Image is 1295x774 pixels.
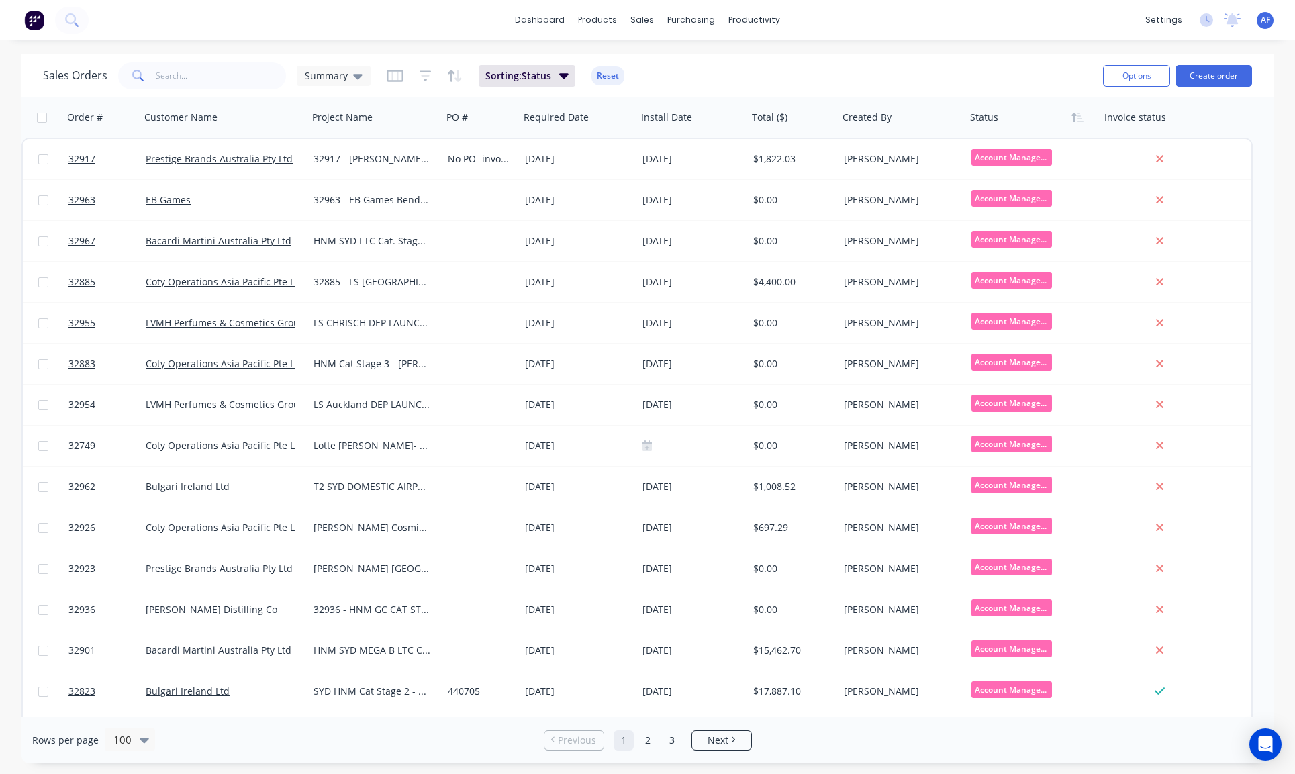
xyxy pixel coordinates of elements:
div: sales [624,10,661,30]
a: dashboard [508,10,571,30]
button: Options [1103,65,1170,87]
div: [PERSON_NAME] [844,644,955,657]
div: 32917 - [PERSON_NAME] T2 HOG 6 - August - [PERSON_NAME] [314,152,431,166]
div: [DATE] [642,356,742,373]
div: $697.29 [753,521,829,534]
div: LS CHRISCH DEP LAUNCH PAD - DIOR Christmas [314,316,431,330]
div: [DATE] [642,397,742,414]
a: 32883 [68,344,146,384]
a: Bacardi Martini Australia Pty Ltd [146,644,291,657]
span: 32883 [68,357,95,371]
a: Coty Operations Asia Pacific Pte Ltd [146,357,304,370]
div: [PERSON_NAME] [844,603,955,616]
span: 32967 [68,234,95,248]
span: Account Manager... [971,149,1052,166]
div: [DATE] [642,683,742,700]
div: [DATE] [642,520,742,536]
div: settings [1139,10,1189,30]
div: PO # [446,111,468,124]
div: [DATE] [525,152,632,166]
ul: Pagination [538,730,757,751]
div: [DATE] [525,275,632,289]
a: 32962 [68,467,146,507]
a: 32923 [68,548,146,589]
div: 32963 - EB Games Bendigo Marketplace - Hoarding graphics Installation [314,193,431,207]
a: Next page [692,734,751,747]
span: Account Manager... [971,395,1052,412]
div: 32936 - HNM GC CAT STAGE 1 DEPT [314,603,431,616]
div: $1,008.52 [753,480,829,493]
a: 32955 [68,303,146,343]
div: [DATE] [642,274,742,291]
a: 32667 [68,712,146,753]
h1: Sales Orders [43,69,107,82]
a: Page 1 is your current page [614,730,634,751]
a: 32967 [68,221,146,261]
div: purchasing [661,10,722,30]
a: Coty Operations Asia Pacific Pte Ltd [146,439,304,452]
div: [PERSON_NAME] [844,480,955,493]
div: [DATE] [525,439,632,452]
span: Previous [558,734,596,747]
img: Factory [24,10,44,30]
a: Bacardi Martini Australia Pty Ltd [146,234,291,247]
div: Required Date [524,111,589,124]
div: HNM SYD MEGA B LTC Cat. Stage 2 - Grey Goose Altius SEPT [314,644,431,657]
div: $17,887.10 [753,685,829,698]
div: [PERSON_NAME] [844,316,955,330]
div: [PERSON_NAME] [GEOGRAPHIC_DATA] - [GEOGRAPHIC_DATA] - VERSACE Christmas Pop Up [314,562,431,575]
a: Previous page [544,734,604,747]
a: 32954 [68,385,146,425]
div: Created By [843,111,892,124]
div: Customer Name [144,111,218,124]
span: Account Manager... [971,681,1052,698]
div: [DATE] [525,398,632,412]
a: Coty Operations Asia Pacific Pte Ltd [146,521,304,534]
div: [DATE] [525,603,632,616]
span: Sorting: Status [485,69,551,83]
div: [PERSON_NAME] [844,562,955,575]
div: $0.00 [753,562,829,575]
div: $0.00 [753,234,829,248]
div: [DATE] [525,562,632,575]
a: 32963 [68,180,146,220]
span: Account Manager... [971,599,1052,616]
div: Status [970,111,998,124]
span: Account Manager... [971,518,1052,534]
span: Account Manager... [971,354,1052,371]
span: 32823 [68,685,95,698]
div: [DATE] [525,644,632,657]
div: 440705 [448,685,511,698]
span: Account Manager... [971,231,1052,248]
div: No PO- invoice after job is completed [448,152,511,166]
div: LS Auckland DEP LAUNCH PAD - DIOR Christmas [314,398,431,412]
a: Coty Operations Asia Pacific Pte Ltd [146,275,304,288]
div: [DATE] [525,357,632,371]
div: $0.00 [753,316,829,330]
span: Rows per page [32,734,99,747]
div: [PERSON_NAME] [844,439,955,452]
div: Lotte [PERSON_NAME]- SPP - CHLOE - La Parfum Bouquinist 2026 [314,439,431,452]
div: [DATE] [642,561,742,577]
div: Project Name [312,111,373,124]
a: 32901 [68,630,146,671]
button: Sorting:Status [479,65,575,87]
div: [DATE] [642,192,742,209]
span: Account Manager... [971,272,1052,289]
a: Bulgari Ireland Ltd [146,685,230,697]
span: 32954 [68,398,95,412]
button: Create order [1176,65,1252,87]
div: Install Date [641,111,692,124]
span: AF [1261,14,1270,26]
span: Account Manager... [971,640,1052,657]
div: [DATE] [642,151,742,168]
span: 32923 [68,562,95,575]
div: [DATE] [642,315,742,332]
div: productivity [722,10,787,30]
div: [PERSON_NAME] [844,357,955,371]
div: [PERSON_NAME] [844,152,955,166]
div: [DATE] [525,316,632,330]
div: $0.00 [753,439,829,452]
a: EB Games [146,193,191,206]
a: Prestige Brands Australia Pty Ltd [146,152,293,165]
